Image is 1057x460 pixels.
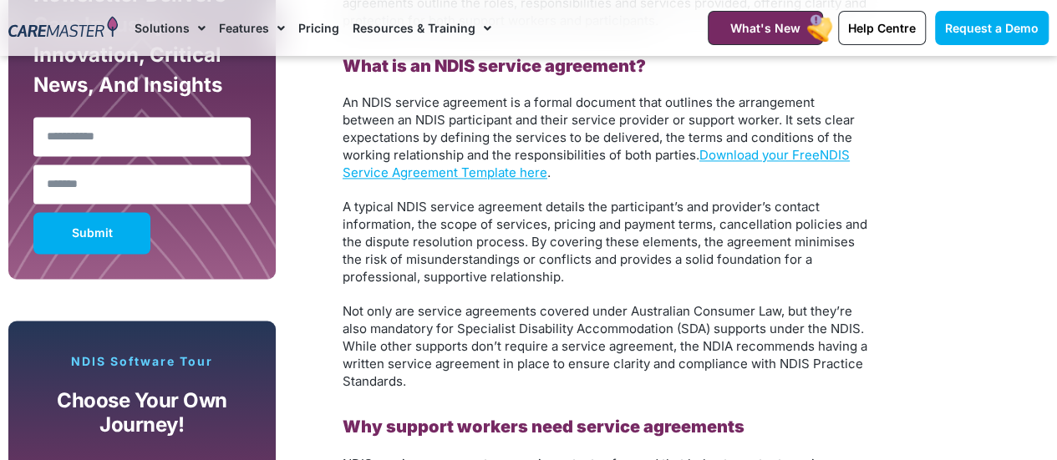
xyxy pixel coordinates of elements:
a: What's New [708,11,823,45]
b: What is an NDIS service agreement? [343,56,646,76]
img: CareMaster Logo [8,16,118,40]
span: An NDIS service agreement is a formal document that outlines the arrangement between an NDIS part... [343,94,855,163]
a: Help Centre [838,11,926,45]
a: Request a Demo [935,11,1049,45]
b: Why support workers need service agreements [343,417,744,437]
p: . [343,94,869,181]
span: A typical NDIS service agreement details the participant’s and provider’s contact information, th... [343,199,867,285]
p: Choose your own journey! [38,389,246,437]
button: Submit [33,212,150,254]
a: NDIS Service Agreement Template here [343,147,850,180]
span: What's New [730,21,800,35]
span: Not only are service agreements covered under Australian Consumer Law, but they’re also mandatory... [343,303,867,389]
a: Download your Free [699,147,820,163]
p: NDIS Software Tour [25,354,259,369]
span: Help Centre [848,21,916,35]
span: Submit [72,229,113,237]
span: Request a Demo [945,21,1039,35]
